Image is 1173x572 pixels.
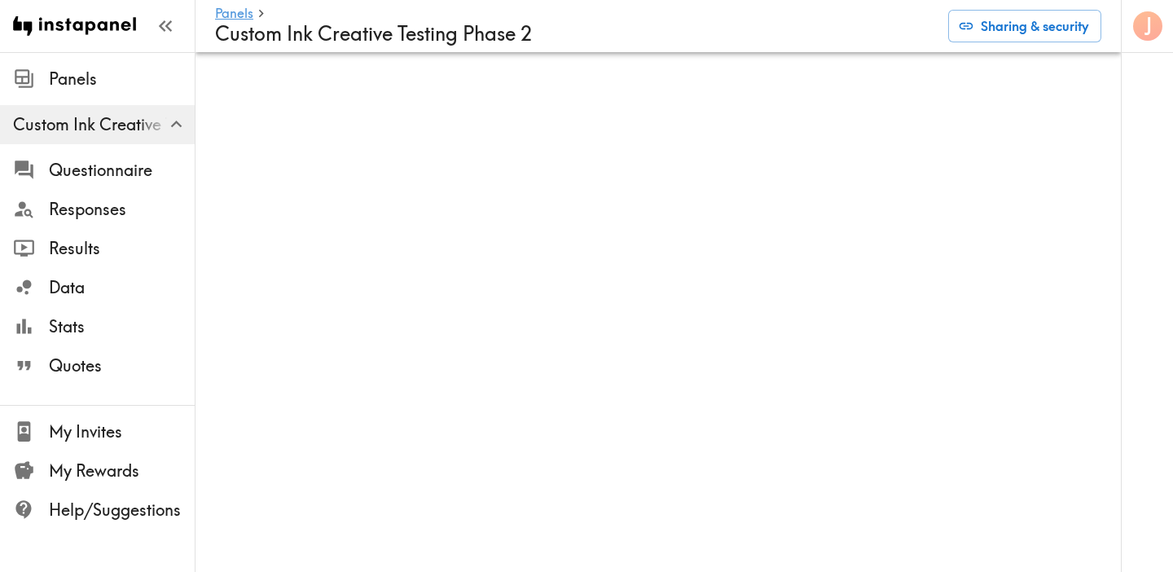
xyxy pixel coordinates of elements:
span: My Invites [49,420,195,443]
span: My Rewards [49,460,195,482]
span: Quotes [49,354,195,377]
button: Sharing & security [948,10,1101,42]
span: J [1144,12,1153,41]
button: J [1131,10,1164,42]
span: Data [49,276,195,299]
span: Panels [49,68,195,90]
span: Responses [49,198,195,221]
span: Results [49,237,195,260]
a: Panels [215,7,253,22]
span: Help/Suggestions [49,499,195,521]
span: Questionnaire [49,159,195,182]
span: Custom Ink Creative Testing Phase 2 [13,113,195,136]
h4: Custom Ink Creative Testing Phase 2 [215,22,935,46]
span: Stats [49,315,195,338]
